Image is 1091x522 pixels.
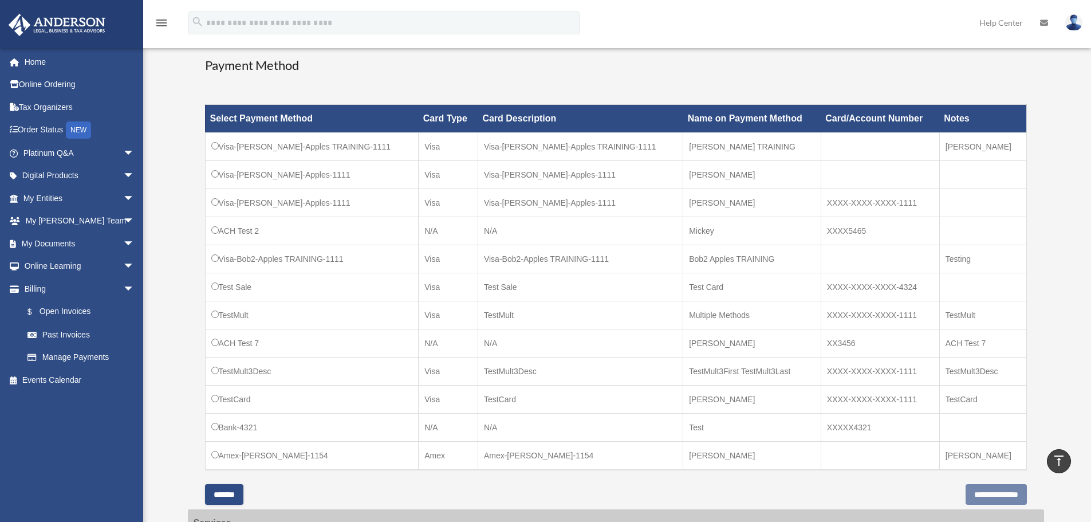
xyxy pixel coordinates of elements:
[683,301,821,329] td: Multiple Methods
[8,368,152,391] a: Events Calendar
[821,217,939,245] td: XXXX5465
[419,245,478,273] td: Visa
[939,358,1026,386] td: TestMult3Desc
[205,133,419,161] td: Visa-[PERSON_NAME]-Apples TRAINING-1111
[419,301,478,329] td: Visa
[205,329,419,358] td: ACH Test 7
[419,386,478,414] td: Visa
[478,358,683,386] td: TestMult3Desc
[123,255,146,278] span: arrow_drop_down
[478,133,683,161] td: Visa-[PERSON_NAME]-Apples TRAINING-1111
[478,414,683,442] td: N/A
[939,133,1026,161] td: [PERSON_NAME]
[1047,449,1071,473] a: vertical_align_top
[34,305,40,319] span: $
[478,329,683,358] td: N/A
[8,96,152,119] a: Tax Organizers
[939,301,1026,329] td: TestMult
[205,301,419,329] td: TestMult
[821,329,939,358] td: XX3456
[8,187,152,210] a: My Entitiesarrow_drop_down
[205,189,419,217] td: Visa-[PERSON_NAME]-Apples-1111
[8,255,152,278] a: Online Learningarrow_drop_down
[205,217,419,245] td: ACH Test 2
[683,273,821,301] td: Test Card
[155,16,168,30] i: menu
[478,105,683,133] th: Card Description
[419,273,478,301] td: Visa
[683,414,821,442] td: Test
[821,273,939,301] td: XXXX-XXXX-XXXX-4324
[5,14,109,36] img: Anderson Advisors Platinum Portal
[478,161,683,189] td: Visa-[PERSON_NAME]-Apples-1111
[123,164,146,188] span: arrow_drop_down
[683,217,821,245] td: Mickey
[821,301,939,329] td: XXXX-XXXX-XXXX-1111
[683,329,821,358] td: [PERSON_NAME]
[478,442,683,470] td: Amex-[PERSON_NAME]-1154
[8,73,152,96] a: Online Ordering
[66,121,91,139] div: NEW
[123,142,146,165] span: arrow_drop_down
[939,105,1026,133] th: Notes
[683,133,821,161] td: [PERSON_NAME] TRAINING
[683,386,821,414] td: [PERSON_NAME]
[16,300,140,324] a: $Open Invoices
[205,442,419,470] td: Amex-[PERSON_NAME]-1154
[8,210,152,233] a: My [PERSON_NAME] Teamarrow_drop_down
[683,245,821,273] td: Bob2 Apples TRAINING
[123,210,146,233] span: arrow_drop_down
[939,442,1026,470] td: [PERSON_NAME]
[8,50,152,73] a: Home
[123,187,146,210] span: arrow_drop_down
[683,105,821,133] th: Name on Payment Method
[821,414,939,442] td: XXXXX4321
[478,301,683,329] td: TestMult
[821,386,939,414] td: XXXX-XXXX-XXXX-1111
[123,232,146,256] span: arrow_drop_down
[478,245,683,273] td: Visa-Bob2-Apples TRAINING-1111
[16,346,146,369] a: Manage Payments
[419,217,478,245] td: N/A
[939,245,1026,273] td: Testing
[419,133,478,161] td: Visa
[419,414,478,442] td: N/A
[205,245,419,273] td: Visa-Bob2-Apples TRAINING-1111
[8,277,146,300] a: Billingarrow_drop_down
[419,105,478,133] th: Card Type
[155,20,168,30] a: menu
[191,15,204,28] i: search
[16,323,146,346] a: Past Invoices
[1052,454,1066,468] i: vertical_align_top
[683,358,821,386] td: TestMult3First TestMult3Last
[1065,14,1082,31] img: User Pic
[205,161,419,189] td: Visa-[PERSON_NAME]-Apples-1111
[123,277,146,301] span: arrow_drop_down
[205,414,419,442] td: Bank-4321
[683,161,821,189] td: [PERSON_NAME]
[939,329,1026,358] td: ACH Test 7
[419,329,478,358] td: N/A
[478,273,683,301] td: Test Sale
[8,164,152,187] a: Digital Productsarrow_drop_down
[821,105,939,133] th: Card/Account Number
[419,189,478,217] td: Visa
[8,232,152,255] a: My Documentsarrow_drop_down
[8,119,152,142] a: Order StatusNEW
[205,358,419,386] td: TestMult3Desc
[205,386,419,414] td: TestCard
[821,189,939,217] td: XXXX-XXXX-XXXX-1111
[478,217,683,245] td: N/A
[205,57,1027,74] h3: Payment Method
[478,386,683,414] td: TestCard
[939,386,1026,414] td: TestCard
[821,358,939,386] td: XXXX-XXXX-XXXX-1111
[8,142,152,164] a: Platinum Q&Aarrow_drop_down
[683,189,821,217] td: [PERSON_NAME]
[419,442,478,470] td: Amex
[419,358,478,386] td: Visa
[478,189,683,217] td: Visa-[PERSON_NAME]-Apples-1111
[205,273,419,301] td: Test Sale
[419,161,478,189] td: Visa
[205,105,419,133] th: Select Payment Method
